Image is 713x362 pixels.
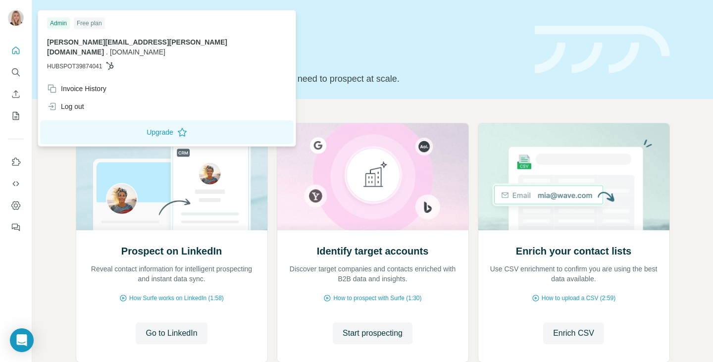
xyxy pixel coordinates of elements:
[47,102,84,111] div: Log out
[47,62,102,71] span: HUBSPOT39874041
[478,123,670,230] img: Enrich your contact lists
[136,322,207,344] button: Go to LinkedIn
[543,322,604,344] button: Enrich CSV
[121,244,222,258] h2: Prospect on LinkedIn
[76,46,523,66] h1: Let’s prospect together
[542,294,615,303] span: How to upload a CSV (2:59)
[8,197,24,214] button: Dashboard
[40,120,294,144] button: Upgrade
[47,17,70,29] div: Admin
[317,244,429,258] h2: Identify target accounts
[47,38,227,56] span: [PERSON_NAME][EMAIL_ADDRESS][PERSON_NAME][DOMAIN_NAME]
[86,264,257,284] p: Reveal contact information for intelligent prospecting and instant data sync.
[343,327,403,339] span: Start prospecting
[8,63,24,81] button: Search
[47,84,106,94] div: Invoice History
[535,26,670,74] img: banner
[110,48,165,56] span: [DOMAIN_NAME]
[129,294,224,303] span: How Surfe works on LinkedIn (1:58)
[8,42,24,59] button: Quick start
[8,10,24,26] img: Avatar
[8,175,24,193] button: Use Surfe API
[516,244,631,258] h2: Enrich your contact lists
[76,72,523,86] p: Pick your starting point and we’ll provide everything you need to prospect at scale.
[553,327,594,339] span: Enrich CSV
[287,264,458,284] p: Discover target companies and contacts enriched with B2B data and insights.
[76,123,268,230] img: Prospect on LinkedIn
[8,85,24,103] button: Enrich CSV
[333,322,412,344] button: Start prospecting
[488,264,660,284] p: Use CSV enrichment to confirm you are using the best data available.
[333,294,421,303] span: How to prospect with Surfe (1:30)
[8,107,24,125] button: My lists
[106,48,108,56] span: .
[8,218,24,236] button: Feedback
[146,327,197,339] span: Go to LinkedIn
[277,123,469,230] img: Identify target accounts
[8,153,24,171] button: Use Surfe on LinkedIn
[74,17,105,29] div: Free plan
[10,328,34,352] div: Open Intercom Messenger
[76,18,523,28] div: Quick start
